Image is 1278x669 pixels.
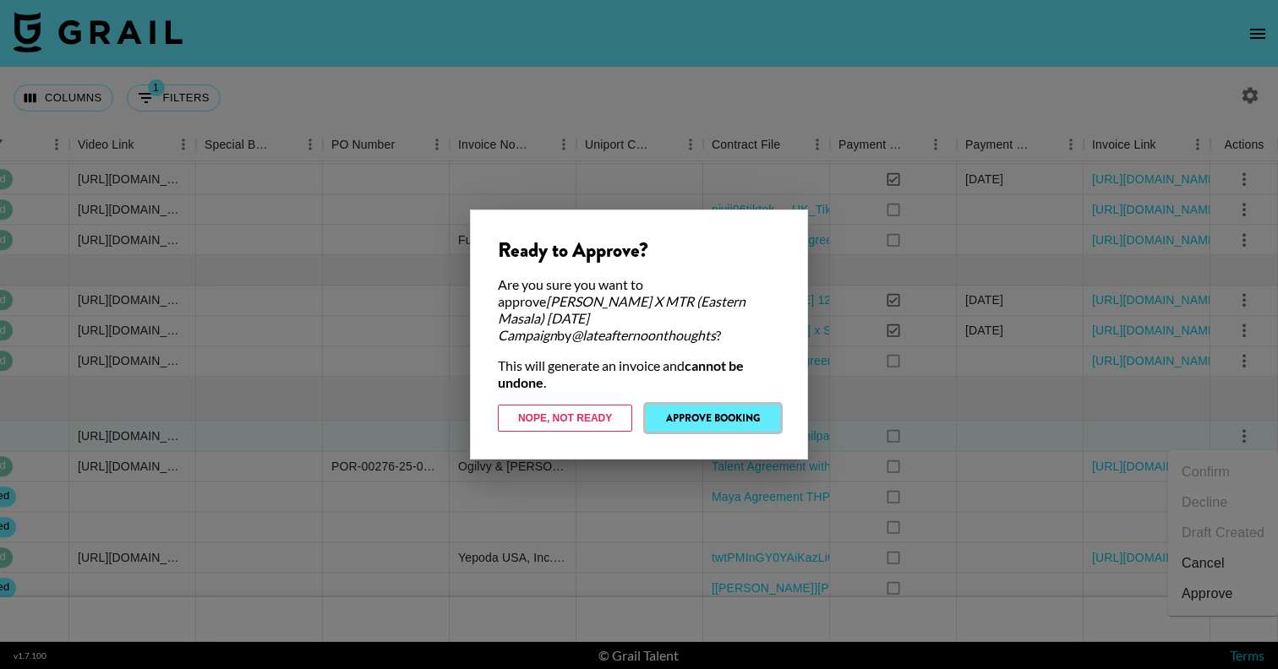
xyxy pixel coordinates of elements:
[498,237,780,263] div: Ready to Approve?
[498,405,632,432] button: Nope, Not Ready
[571,327,716,343] em: @ lateafternoonthoughts
[498,293,745,343] em: [PERSON_NAME] X MTR (Eastern Masala) [DATE] Campaign
[498,357,780,391] div: This will generate an invoice and .
[498,357,744,390] strong: cannot be undone
[498,276,780,344] div: Are you sure you want to approve by ?
[646,405,780,432] button: Approve Booking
